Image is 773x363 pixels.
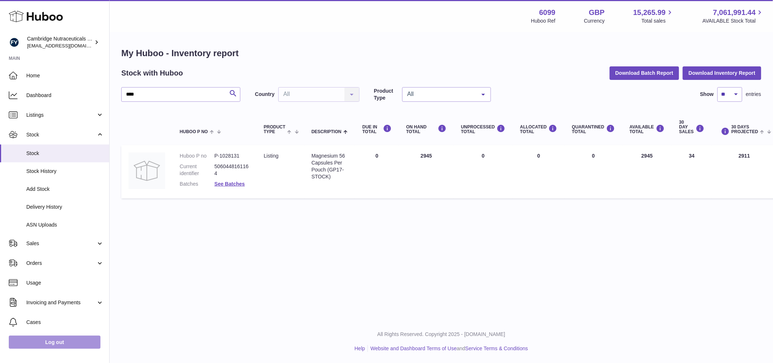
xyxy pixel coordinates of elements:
[641,18,674,24] span: Total sales
[9,37,20,48] img: huboo@camnutra.com
[26,260,96,267] span: Orders
[214,181,245,187] a: See Batches
[26,92,104,99] span: Dashboard
[214,152,249,159] dd: P-1028131
[312,152,348,180] div: Magnesium 56 Capsules Per Pouch (GP17-STOCK)
[520,124,557,134] div: ALLOCATED Total
[461,124,506,134] div: UNPROCESSED Total
[26,72,104,79] span: Home
[121,68,183,78] h2: Stock with Huboo
[683,66,761,80] button: Download Inventory Report
[702,18,764,24] span: AVAILABLE Stock Total
[406,124,446,134] div: ON HAND Total
[26,240,96,247] span: Sales
[26,131,96,138] span: Stock
[26,186,104,193] span: Add Stock
[27,43,107,49] span: [EMAIL_ADDRESS][DOMAIN_NAME]
[572,124,615,134] div: QUARANTINED Total
[584,18,605,24] div: Currency
[702,8,764,24] a: 7,061,991.44 AVAILABLE Stock Total
[180,181,214,188] dt: Batches
[399,145,454,198] td: 2945
[26,279,104,286] span: Usage
[713,8,756,18] span: 7,061,991.44
[129,152,165,189] img: product image
[26,150,104,157] span: Stock
[633,8,666,18] span: 15,265.99
[214,163,249,177] dd: 5060448161164
[405,90,476,98] span: All
[180,163,214,177] dt: Current identifier
[374,88,399,101] label: Product Type
[465,345,528,351] a: Service Terms & Conditions
[731,125,758,134] span: 30 DAYS PROJECTED
[370,345,457,351] a: Website and Dashboard Terms of Use
[592,153,595,159] span: 0
[531,18,556,24] div: Huboo Ref
[610,66,679,80] button: Download Batch Report
[264,153,278,159] span: listing
[180,130,208,134] span: Huboo P no
[26,112,96,119] span: Listings
[622,145,672,198] td: 2945
[633,8,674,24] a: 15,265.99 Total sales
[9,336,100,349] a: Log out
[355,145,399,198] td: 0
[539,8,556,18] strong: 6099
[26,204,104,211] span: Delivery History
[746,91,761,98] span: entries
[672,145,712,198] td: 34
[368,345,528,352] li: and
[26,168,104,175] span: Stock History
[513,145,565,198] td: 0
[355,345,365,351] a: Help
[679,120,704,135] div: 30 DAY SALES
[362,124,392,134] div: DUE IN TOTAL
[26,299,96,306] span: Invoicing and Payments
[589,8,605,18] strong: GBP
[454,145,513,198] td: 0
[700,91,714,98] label: Show
[264,125,285,134] span: Product Type
[255,91,275,98] label: Country
[630,124,665,134] div: AVAILABLE Total
[26,319,104,326] span: Cases
[115,331,767,338] p: All Rights Reserved. Copyright 2025 - [DOMAIN_NAME]
[27,35,93,49] div: Cambridge Nutraceuticals Ltd
[312,130,342,134] span: Description
[26,221,104,228] span: ASN Uploads
[121,47,761,59] h1: My Huboo - Inventory report
[180,152,214,159] dt: Huboo P no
